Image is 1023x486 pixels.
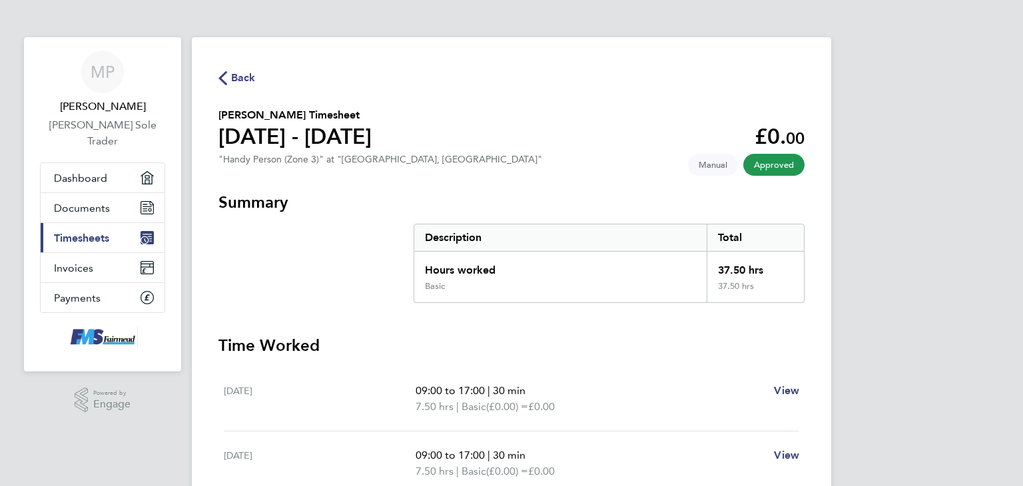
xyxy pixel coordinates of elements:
[41,223,165,252] a: Timesheets
[707,224,804,251] div: Total
[707,252,804,281] div: 37.50 hrs
[93,399,131,410] span: Engage
[41,163,165,192] a: Dashboard
[91,63,115,81] span: MP
[755,124,805,149] app-decimal: £0.
[414,252,707,281] div: Hours worked
[40,99,165,115] span: Michael Pickett
[486,465,528,477] span: (£0.00) =
[416,465,454,477] span: 7.50 hrs
[67,326,138,348] img: f-mead-logo-retina.png
[774,383,799,399] a: View
[24,37,181,371] nav: Main navigation
[224,383,416,415] div: [DATE]
[218,107,372,123] h2: [PERSON_NAME] Timesheet
[425,281,445,292] div: Basic
[416,384,485,397] span: 09:00 to 17:00
[54,262,93,274] span: Invoices
[707,281,804,302] div: 37.50 hrs
[528,465,555,477] span: £0.00
[40,117,165,149] a: [PERSON_NAME] Sole Trader
[486,400,528,413] span: (£0.00) =
[40,326,165,348] a: Go to home page
[93,387,131,399] span: Powered by
[462,463,486,479] span: Basic
[774,449,799,461] span: View
[414,224,707,251] div: Description
[462,399,486,415] span: Basic
[456,400,459,413] span: |
[231,70,256,86] span: Back
[493,449,525,461] span: 30 min
[774,384,799,397] span: View
[224,447,416,479] div: [DATE]
[54,202,110,214] span: Documents
[54,232,109,244] span: Timesheets
[41,283,165,312] a: Payments
[493,384,525,397] span: 30 min
[528,400,555,413] span: £0.00
[774,447,799,463] a: View
[786,128,805,148] span: 00
[54,172,107,184] span: Dashboard
[218,154,542,165] div: "Handy Person (Zone 3)" at "[GEOGRAPHIC_DATA], [GEOGRAPHIC_DATA]"
[218,192,805,213] h3: Summary
[218,123,372,150] h1: [DATE] - [DATE]
[414,224,805,303] div: Summary
[488,384,490,397] span: |
[75,387,131,413] a: Powered byEngage
[41,193,165,222] a: Documents
[743,154,805,176] span: This timesheet has been approved.
[54,292,101,304] span: Payments
[688,154,738,176] span: This timesheet was manually created.
[456,465,459,477] span: |
[218,335,805,356] h3: Time Worked
[416,400,454,413] span: 7.50 hrs
[218,69,256,86] button: Back
[416,449,485,461] span: 09:00 to 17:00
[488,449,490,461] span: |
[41,253,165,282] a: Invoices
[40,51,165,115] a: MP[PERSON_NAME]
